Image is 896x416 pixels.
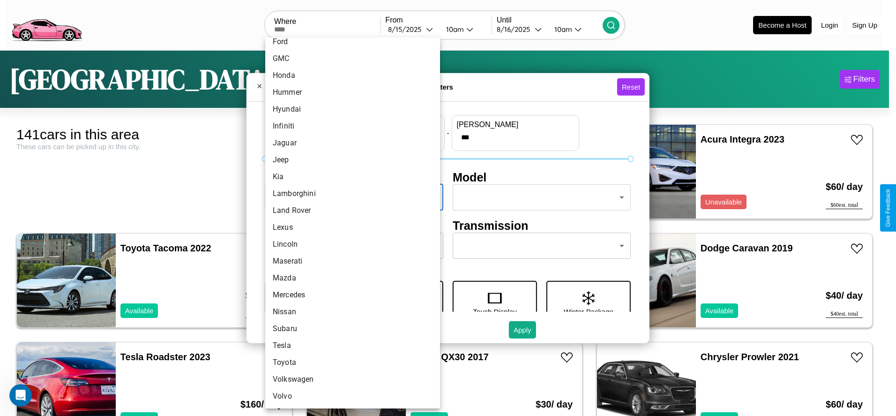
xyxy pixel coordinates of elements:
li: GMC [265,50,440,67]
li: Land Rover [265,202,440,219]
li: Nissan [265,303,440,320]
li: Jeep [265,151,440,168]
li: Volkswagen [265,371,440,388]
li: Hummer [265,84,440,101]
li: Hyundai [265,101,440,118]
li: Mazda [265,270,440,287]
iframe: Intercom live chat [9,384,32,407]
li: Honda [265,67,440,84]
li: Toyota [265,354,440,371]
li: Maserati [265,253,440,270]
li: Mercedes [265,287,440,303]
li: Jaguar [265,135,440,151]
div: Give Feedback [885,189,891,227]
li: Lamborghini [265,185,440,202]
li: Lincoln [265,236,440,253]
li: Tesla [265,337,440,354]
li: Infiniti [265,118,440,135]
li: Volvo [265,388,440,405]
li: Ford [265,33,440,50]
li: Lexus [265,219,440,236]
li: Kia [265,168,440,185]
li: Subaru [265,320,440,337]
